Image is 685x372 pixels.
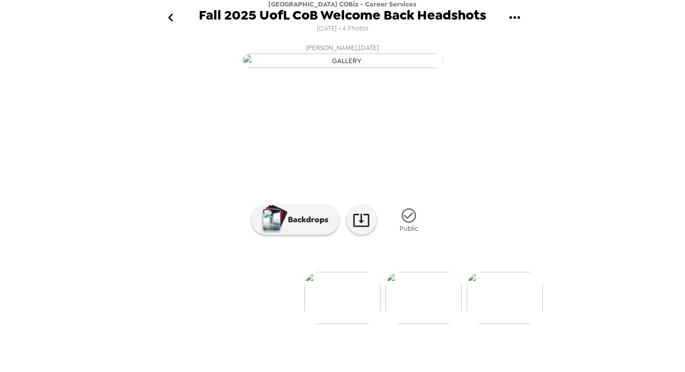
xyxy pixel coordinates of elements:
[498,2,531,34] button: gallery menu
[142,39,543,71] button: [PERSON_NAME],[DATE]
[283,214,328,226] p: Backdrops
[384,201,434,239] button: Public
[386,272,462,324] img: gallery
[199,9,486,22] span: Fall 2025 UofL CoB Welcome Back Headshots
[304,272,381,324] img: gallery
[251,205,339,235] button: Backdrops
[306,42,379,54] span: [PERSON_NAME] , [DATE]
[242,54,443,68] img: gallery
[400,224,418,233] span: Public
[467,272,543,324] img: gallery
[317,22,369,36] span: [DATE] • 4 Photos
[154,2,187,34] button: go back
